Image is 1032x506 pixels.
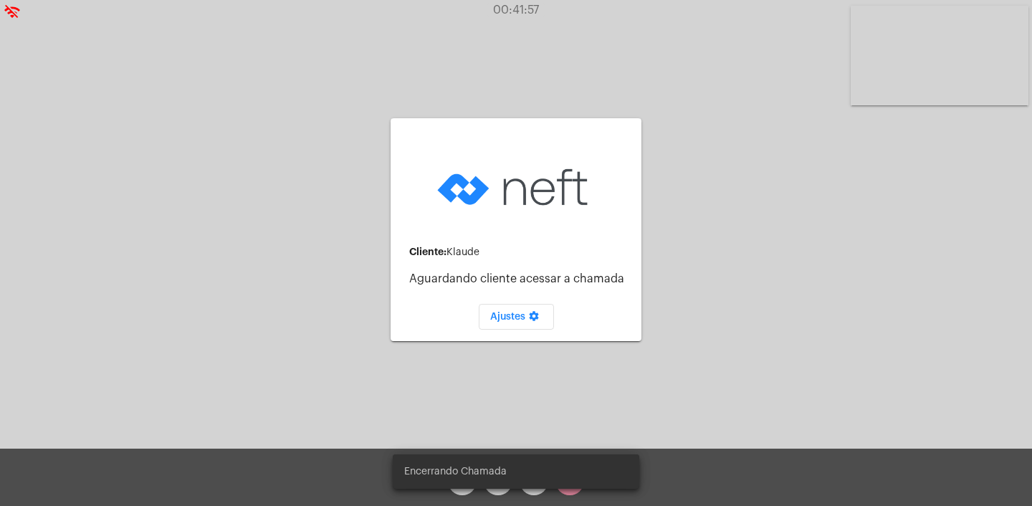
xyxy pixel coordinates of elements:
[434,146,598,229] img: logo-neft-novo-2.png
[490,312,543,322] span: Ajustes
[409,247,630,258] div: Klaude
[409,272,630,285] p: Aguardando cliente acessar a chamada
[525,310,543,328] mat-icon: settings
[409,247,446,257] strong: Cliente:
[479,304,554,330] button: Ajustes
[493,4,539,16] span: 00:41:57
[404,464,507,479] span: Encerrando Chamada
